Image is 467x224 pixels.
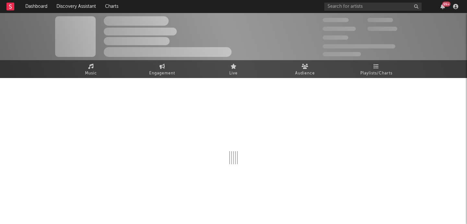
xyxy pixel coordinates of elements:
[85,70,97,77] span: Music
[367,18,393,22] span: 100,000
[126,60,198,78] a: Engagement
[360,70,392,77] span: Playlists/Charts
[55,60,126,78] a: Music
[229,70,238,77] span: Live
[323,44,395,48] span: 50,000,000 Monthly Listeners
[442,2,450,7] div: 99 +
[440,4,445,9] button: 99+
[269,60,341,78] a: Audience
[323,18,349,22] span: 300,000
[198,60,269,78] a: Live
[149,70,175,77] span: Engagement
[367,27,397,31] span: 1,000,000
[323,27,356,31] span: 50,000,000
[341,60,412,78] a: Playlists/Charts
[324,3,422,11] input: Search for artists
[323,35,348,40] span: 100,000
[295,70,315,77] span: Audience
[323,52,361,56] span: Jump Score: 85.0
